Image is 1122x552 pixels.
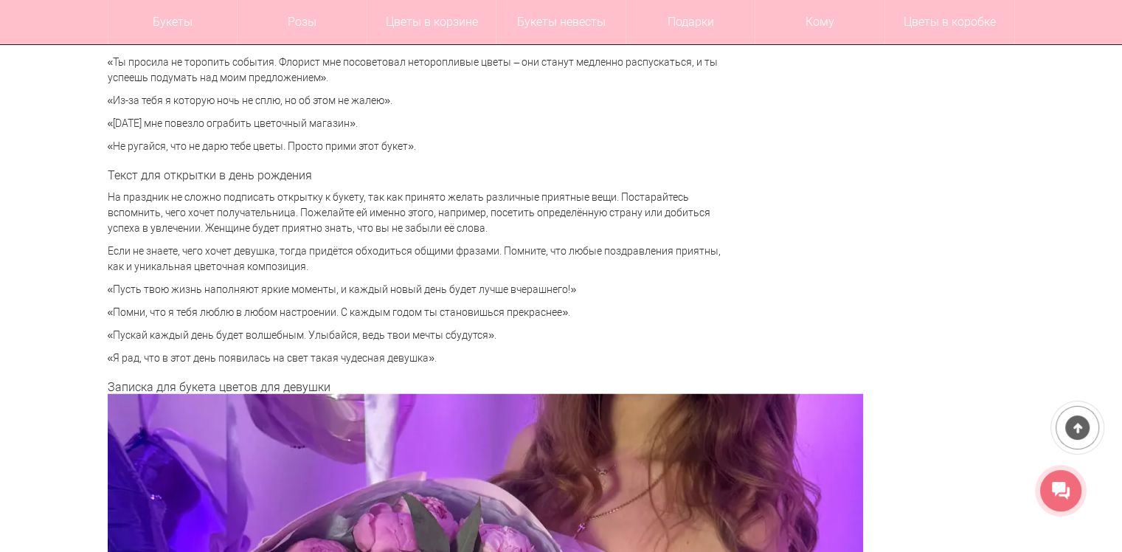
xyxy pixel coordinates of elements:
p: «Пусть твою жизнь наполняют яркие моменты, и каждый новый день будет лучше вчерашнего!» [108,282,735,297]
p: Если не знаете, чего хочет девушка, тогда придётся обходиться общими фразами. Помните, что любые ... [108,244,735,275]
p: «Я рад, что в этот день появилась на свет такая чудесная девушка». [108,351,735,366]
h3: Текст для открытки в день рождения [108,169,735,182]
p: «Из-за тебя я которую ночь не сплю, но об этом не жалею». [108,93,735,108]
p: «Не ругайся, что не дарю тебе цветы. Просто прими этот букет». [108,139,735,154]
p: «Пускай каждый день будет волшебным. Улыбайся, ведь твои мечты сбудутся». [108,328,735,343]
p: «Ты просила не торопить события. Флорист мне посоветовал неторопливые цветы – они станут медленно... [108,55,735,86]
p: «Помни, что я тебя люблю в любом настроении. С каждым годом ты становишься прекраснее». [108,305,735,320]
p: На праздник не сложно подписать открытку к букету, так как принято желать различные приятные вещи... [108,190,735,236]
p: «[DATE] мне повезло ограбить цветочный магазин». [108,116,735,131]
